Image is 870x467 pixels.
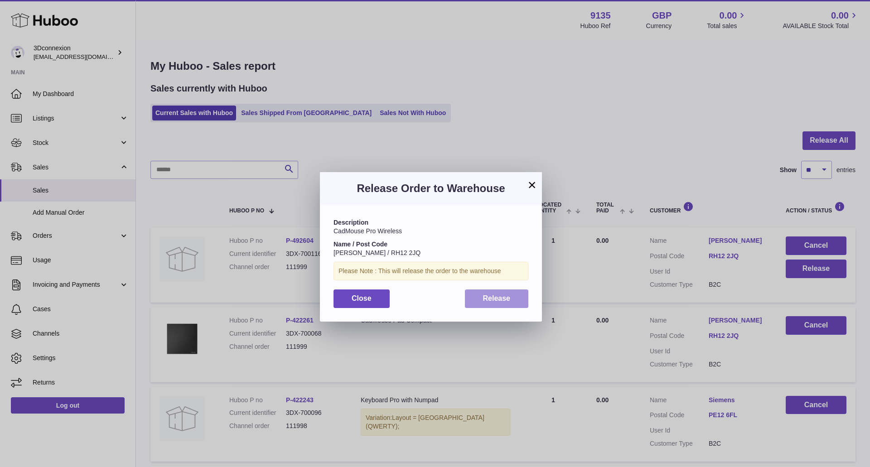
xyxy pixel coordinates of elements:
h3: Release Order to Warehouse [333,181,528,196]
span: Release [483,294,511,302]
div: Please Note : This will release the order to the warehouse [333,262,528,280]
button: Close [333,289,390,308]
span: Close [352,294,372,302]
button: × [527,179,537,190]
span: [PERSON_NAME] / RH12 2JQ [333,249,420,256]
button: Release [465,289,529,308]
span: CadMouse Pro Wireless [333,227,402,235]
strong: Description [333,219,368,226]
strong: Name / Post Code [333,241,387,248]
